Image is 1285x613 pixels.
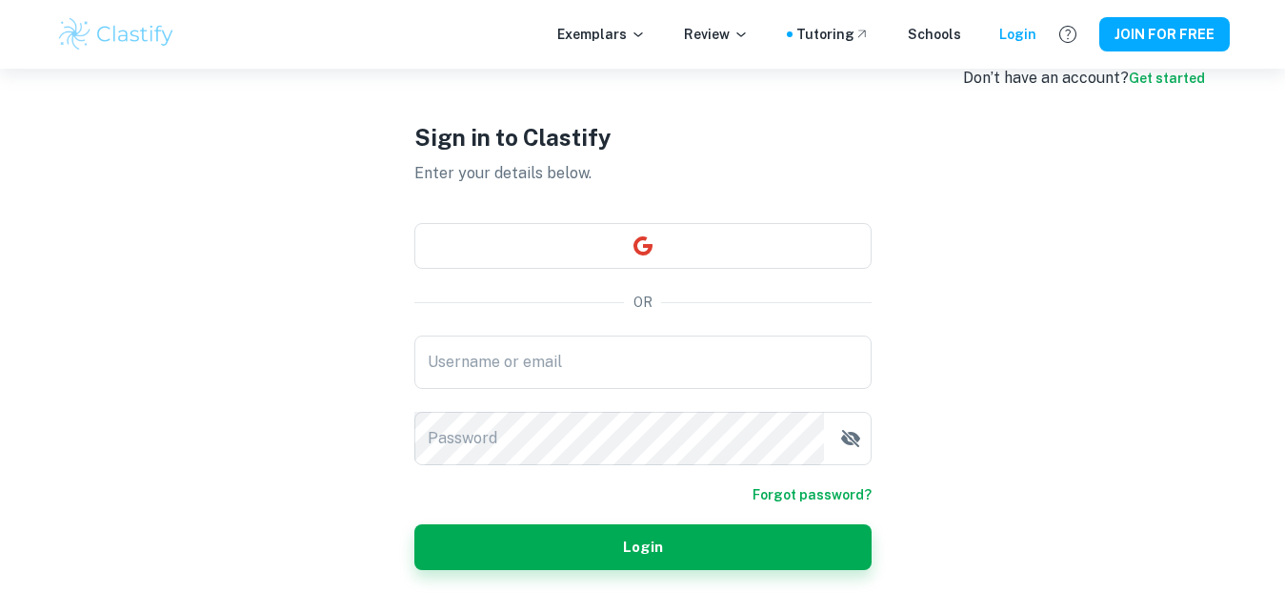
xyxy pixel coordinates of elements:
[56,15,177,53] img: Clastify logo
[633,292,653,313] p: OR
[1052,18,1084,51] button: Help and Feedback
[908,24,961,45] a: Schools
[999,24,1036,45] a: Login
[1129,71,1205,86] a: Get started
[963,67,1205,90] div: Don’t have an account?
[414,524,872,570] button: Login
[1099,17,1230,51] button: JOIN FOR FREE
[557,24,646,45] p: Exemplars
[753,484,872,505] a: Forgot password?
[414,120,872,154] h1: Sign in to Clastify
[796,24,870,45] a: Tutoring
[684,24,749,45] p: Review
[414,162,872,185] p: Enter your details below.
